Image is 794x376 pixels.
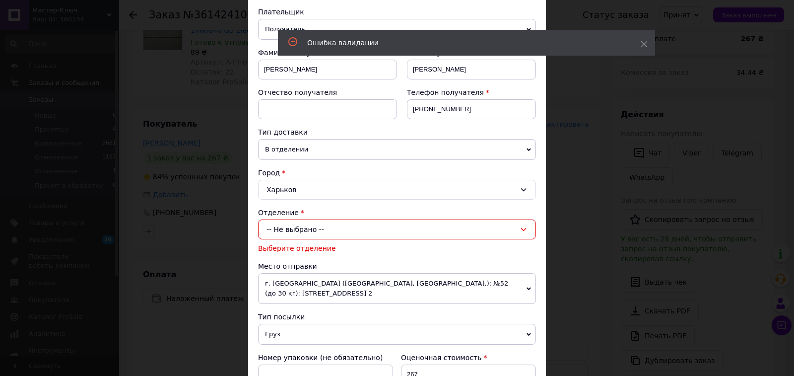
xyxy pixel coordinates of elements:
[407,88,484,96] span: Телефон получателя
[258,244,336,252] span: Выберите отделение
[307,38,616,48] div: Ошибка валидации
[258,353,393,363] div: Номер упаковки (не обязательно)
[258,168,536,178] div: Город
[258,313,305,321] span: Тип посылки
[258,128,308,136] span: Тип доставки
[258,49,336,57] span: Фамилия получателя
[258,324,536,345] span: Груз
[258,262,317,270] span: Место отправки
[258,8,304,16] span: Плательщик
[401,353,536,363] div: Оценочная стоимость
[258,273,536,304] span: г. [GEOGRAPHIC_DATA] ([GEOGRAPHIC_DATA], [GEOGRAPHIC_DATA].): №52 (до 30 кг): [STREET_ADDRESS] 2
[258,220,536,239] div: -- Не выбрано --
[407,99,536,119] input: +380
[258,19,536,40] span: Получатель
[258,208,536,218] div: Отделение
[258,88,337,96] span: Отчество получателя
[258,180,536,200] div: Харьков
[258,139,536,160] span: В отделении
